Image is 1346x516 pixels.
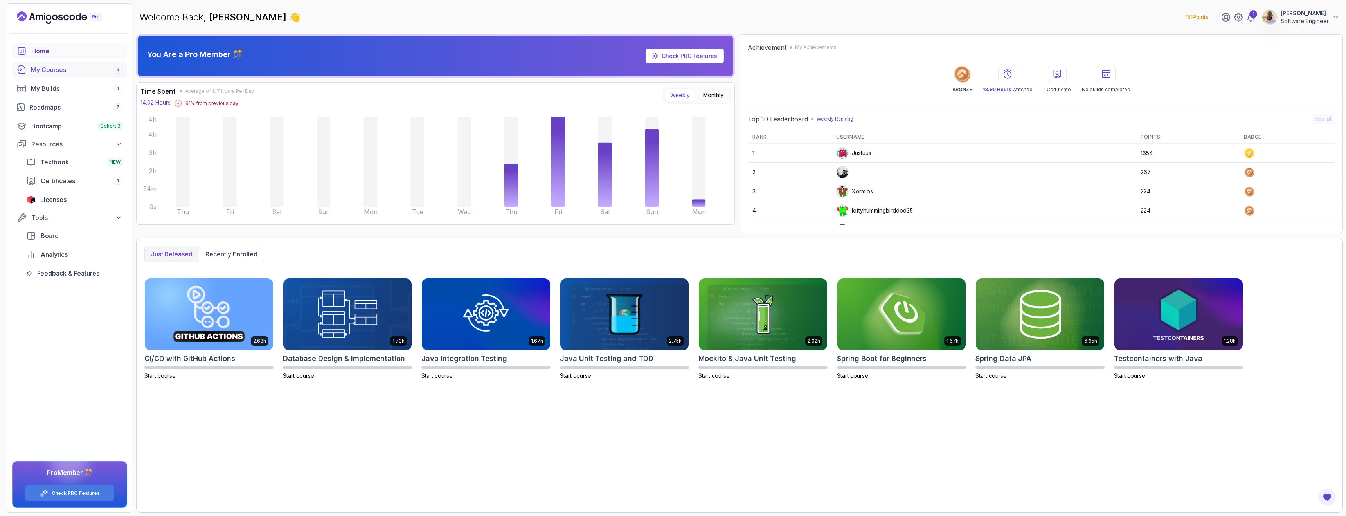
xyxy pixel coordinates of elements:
[1136,201,1239,220] td: 224
[698,372,730,379] span: Start course
[458,208,471,216] tspan: Wed
[748,131,831,144] th: Rank
[17,11,120,24] a: Landing page
[646,208,658,216] tspan: Sun
[975,278,1105,380] a: Spring Data JPA card6.65hSpring Data JPAStart course
[1262,10,1277,25] img: user profile image
[22,228,127,244] a: board
[837,278,966,380] a: Spring Boot for Beginners card1.67hSpring Boot for BeginnersStart course
[837,353,927,364] h2: Spring Boot for Beginners
[52,490,100,496] a: Check PRO Features
[1239,131,1335,144] th: Badge
[29,103,122,112] div: Roadmaps
[1224,338,1236,344] p: 1.28h
[836,204,913,217] div: loftyhummingbirddbd35
[748,114,808,124] h2: Top 10 Leaderboard
[144,372,176,379] span: Start course
[505,208,517,216] tspan: Thu
[149,167,157,175] tspan: 2h
[1114,278,1243,380] a: Testcontainers with Java card1.28hTestcontainers with JavaStart course
[554,208,562,216] tspan: Fri
[947,338,959,344] p: 1.67h
[41,231,59,240] span: Board
[1082,87,1130,93] p: No builds completed
[837,205,848,217] img: default monster avatar
[26,196,36,204] img: jetbrains icon
[665,88,695,102] button: Weekly
[318,208,330,216] tspan: Sun
[145,278,273,350] img: CI/CD with GitHub Actions card
[22,173,127,189] a: certificates
[283,278,412,380] a: Database Design & Implementation card1.70hDatabase Design & ImplementationStart course
[283,353,405,364] h2: Database Design & Implementation
[748,43,786,52] h2: Achievement
[183,100,238,106] p: -91 % from previous day
[116,104,119,110] span: 7
[117,85,119,92] span: 1
[837,224,848,236] img: user profile image
[41,176,75,186] span: Certificates
[836,224,892,236] div: silentjackalcf1a1
[1044,87,1071,93] p: Certificate
[1136,182,1239,201] td: 224
[837,166,848,178] img: user profile image
[147,49,243,60] p: You Are a Pro Member 🎊
[25,485,114,501] button: Check PRO Features
[37,269,99,278] span: Feedback & Features
[976,278,1104,350] img: Spring Data JPA card
[698,88,729,102] button: Monthly
[692,208,706,216] tspan: Mon
[144,353,235,364] h2: CI/CD with GitHub Actions
[22,154,127,170] a: textbook
[110,159,121,165] span: NEW
[12,81,127,96] a: builds
[1136,220,1239,240] td: 214
[22,265,127,281] a: feedback
[209,11,289,23] span: [PERSON_NAME]
[1114,278,1243,350] img: Testcontainers with Java card
[421,372,453,379] span: Start course
[748,163,831,182] td: 2
[837,147,848,159] img: default monster avatar
[144,278,274,380] a: CI/CD with GitHub Actions card2.63hCI/CD with GitHub ActionsStart course
[392,338,405,344] p: 1.70h
[148,131,157,139] tspan: 4h
[975,353,1031,364] h2: Spring Data JPA
[1044,87,1045,92] span: 1
[412,208,423,216] tspan: Tue
[283,278,412,350] img: Database Design & Implementation card
[1249,10,1257,18] div: 1
[12,118,127,134] a: bootcamp
[139,11,301,23] p: Welcome Back,
[795,44,837,51] p: My Achievements
[560,278,689,380] a: Java Unit Testing and TDD card2.75hJava Unit Testing and TDDStart course
[31,65,122,74] div: My Courses
[837,372,868,379] span: Start course
[22,247,127,262] a: analytics
[364,208,378,216] tspan: Mon
[40,195,67,204] span: Licenses
[422,278,550,350] img: Java Integration Testing card
[117,178,119,184] span: 1
[983,87,1011,92] span: 13.90 Hours
[748,201,831,220] td: 4
[748,144,831,163] td: 1
[831,131,1136,144] th: Username
[421,278,551,380] a: Java Integration Testing card1.67hJava Integration TestingStart course
[698,353,796,364] h2: Mockito & Java Unit Testing
[531,338,543,344] p: 1.67h
[1262,9,1340,25] button: user profile image[PERSON_NAME]Software Engineer
[560,372,591,379] span: Start course
[975,372,1007,379] span: Start course
[1312,114,1335,124] button: See all
[1246,13,1256,22] a: 1
[808,338,820,344] p: 2.02h
[699,278,827,350] img: Mockito & Java Unit Testing card
[748,220,831,240] td: 5
[177,208,189,216] tspan: Thu
[205,249,257,259] p: Recently enrolled
[185,88,254,94] span: Average of 1.17 Hours Per Day
[31,139,122,149] div: Resources
[560,353,653,364] h2: Java Unit Testing and TDD
[1318,488,1337,507] button: Open Feedback Button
